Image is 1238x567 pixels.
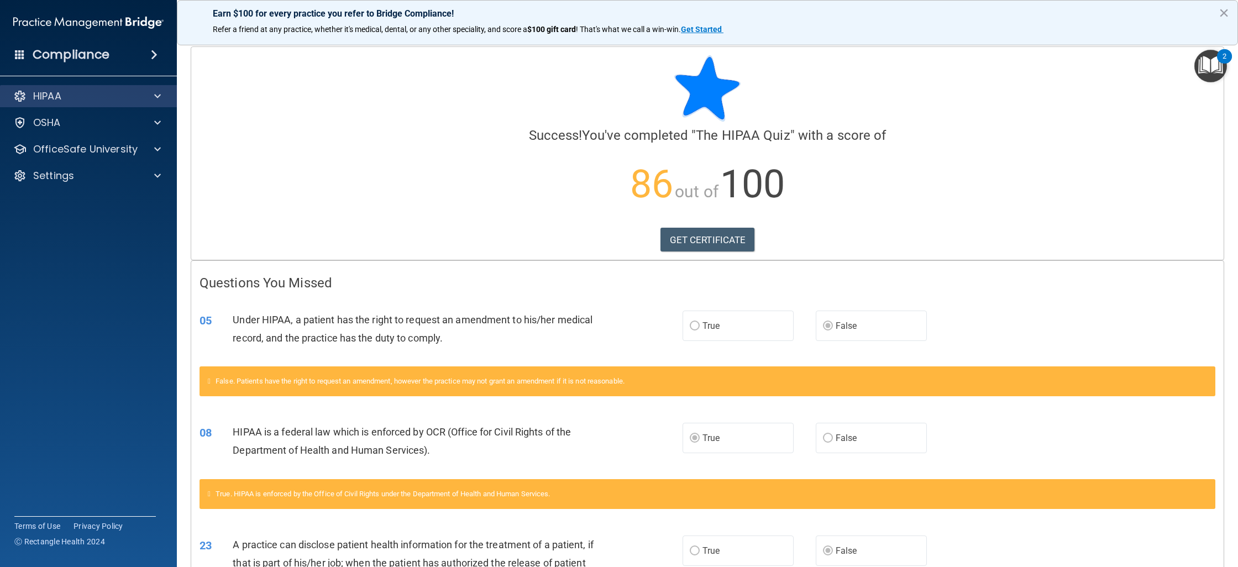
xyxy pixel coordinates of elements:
[33,143,138,156] p: OfficeSafe University
[33,116,61,129] p: OSHA
[681,25,723,34] a: Get Started
[200,539,212,552] span: 23
[14,521,60,532] a: Terms of Use
[702,321,720,331] span: True
[702,545,720,556] span: True
[200,426,212,439] span: 08
[213,8,1202,19] p: Earn $100 for every practice you refer to Bridge Compliance!
[576,25,681,34] span: ! That's what we call a win-win.
[690,547,700,555] input: True
[33,90,61,103] p: HIPAA
[1223,56,1226,71] div: 2
[1219,4,1229,22] button: Close
[33,47,109,62] h4: Compliance
[690,322,700,330] input: True
[13,12,164,34] img: PMB logo
[200,128,1215,143] h4: You've completed " " with a score of
[836,321,857,331] span: False
[823,322,833,330] input: False
[13,90,161,103] a: HIPAA
[13,169,161,182] a: Settings
[216,490,550,498] span: True. HIPAA is enforced by the Office of Civil Rights under the Department of Health and Human Se...
[702,433,720,443] span: True
[630,161,673,207] span: 86
[233,426,571,456] span: HIPAA is a federal law which is enforced by OCR (Office for Civil Rights of the Department of Hea...
[823,434,833,443] input: False
[681,25,722,34] strong: Get Started
[720,161,785,207] span: 100
[690,434,700,443] input: True
[529,128,583,143] span: Success!
[1194,50,1227,82] button: Open Resource Center, 2 new notifications
[216,377,625,385] span: False. Patients have the right to request an amendment, however the practice may not grant an ame...
[74,521,123,532] a: Privacy Policy
[527,25,576,34] strong: $100 gift card
[13,143,161,156] a: OfficeSafe University
[823,547,833,555] input: False
[696,128,790,143] span: The HIPAA Quiz
[675,182,718,201] span: out of
[14,536,105,547] span: Ⓒ Rectangle Health 2024
[836,545,857,556] span: False
[13,116,161,129] a: OSHA
[660,228,755,252] a: GET CERTIFICATE
[200,276,1215,290] h4: Questions You Missed
[33,169,74,182] p: Settings
[836,433,857,443] span: False
[674,55,741,122] img: blue-star-rounded.9d042014.png
[233,314,592,344] span: Under HIPAA, a patient has the right to request an amendment to his/her medical record, and the p...
[200,314,212,327] span: 05
[213,25,527,34] span: Refer a friend at any practice, whether it's medical, dental, or any other speciality, and score a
